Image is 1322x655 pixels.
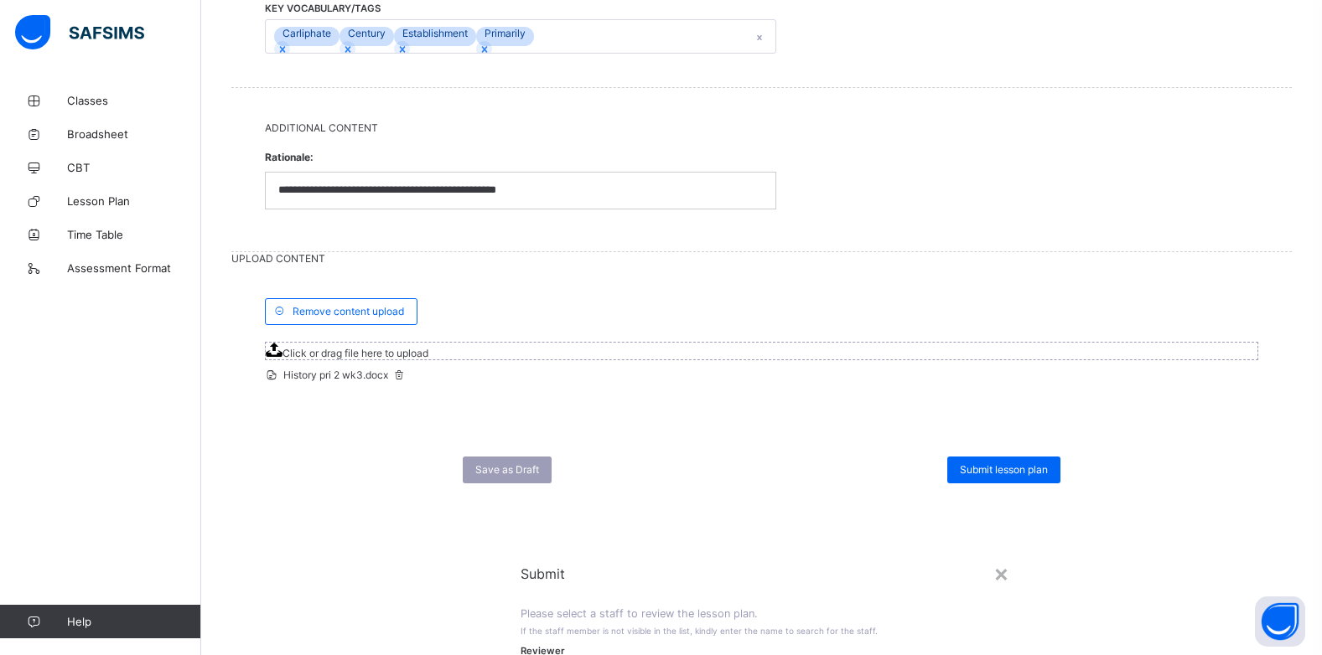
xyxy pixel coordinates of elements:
div: × [993,559,1009,587]
span: Click or drag file here to upload [265,342,1258,360]
span: History pri 2 wk3.docx [265,369,407,381]
span: If the staff member is not visible in the list, kindly enter the name to search for the staff. [521,626,878,636]
div: Primarily [476,27,534,39]
span: CBT [67,161,201,174]
span: Assessment Format [67,261,201,275]
span: Broadsheet [67,127,201,141]
span: Remove content upload [293,305,404,317]
span: Submit lesson plan [960,463,1048,476]
span: Click or drag file here to upload [283,347,428,359]
span: Rationale: [265,142,776,172]
span: KEY VOCABULARY/TAGS [265,3,381,14]
span: Submit [521,565,1003,582]
span: UPLOAD CONTENT [231,252,1292,265]
img: safsims [15,15,144,50]
span: Lesson Plan [67,194,201,208]
div: Establishment [394,27,476,39]
span: Classes [67,94,201,107]
span: Help [67,615,200,628]
span: Please select a staff to review the lesson plan. [521,607,758,620]
div: Carliphate [274,27,340,39]
span: Additional Content [265,121,1258,134]
button: Open asap [1255,596,1305,647]
span: Save as Draft [475,463,539,476]
div: Century [340,27,394,39]
span: Time Table [67,228,201,241]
